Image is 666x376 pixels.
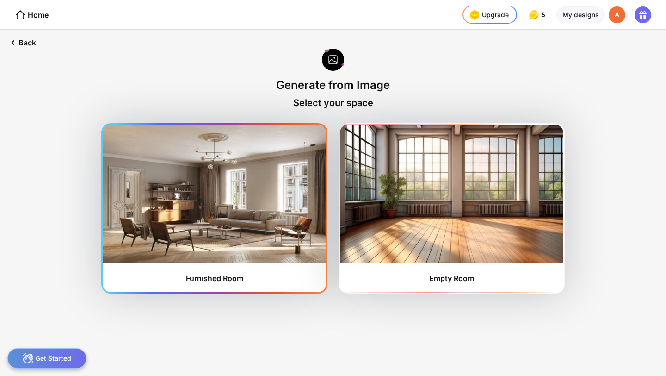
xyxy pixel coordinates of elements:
[467,7,509,22] div: Upgrade
[609,6,625,23] div: A
[7,348,86,369] div: Get Started
[276,78,390,92] div: Generate from Image
[340,125,563,263] img: furnishedRoom2.jpg
[467,7,482,22] img: upgrade-nav-btn-icon.gif
[186,274,243,283] div: Furnished Room
[15,9,49,20] div: Home
[429,274,474,283] div: Empty Room
[103,125,326,263] img: furnishedRoom1.jpg
[293,97,373,108] div: Select your space
[541,11,547,19] span: 5
[556,6,605,23] div: My designs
